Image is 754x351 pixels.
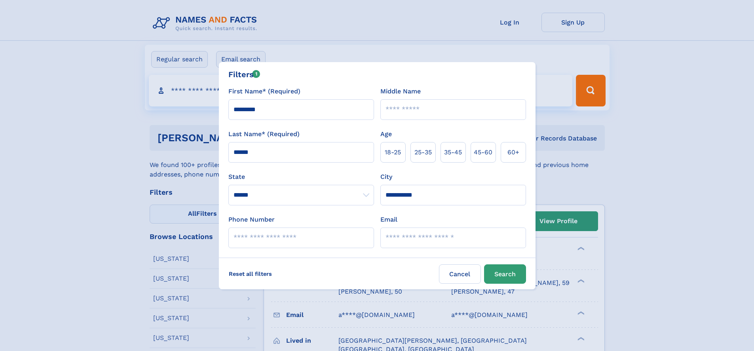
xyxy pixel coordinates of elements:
label: First Name* (Required) [228,87,300,96]
label: State [228,172,374,182]
label: Reset all filters [224,264,277,283]
span: 25‑35 [414,148,432,157]
label: City [380,172,392,182]
span: 18‑25 [385,148,401,157]
div: Filters [228,68,260,80]
label: Email [380,215,397,224]
label: Cancel [439,264,481,284]
span: 35‑45 [444,148,462,157]
button: Search [484,264,526,284]
label: Age [380,129,392,139]
span: 45‑60 [474,148,492,157]
label: Phone Number [228,215,275,224]
span: 60+ [507,148,519,157]
label: Last Name* (Required) [228,129,300,139]
label: Middle Name [380,87,421,96]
